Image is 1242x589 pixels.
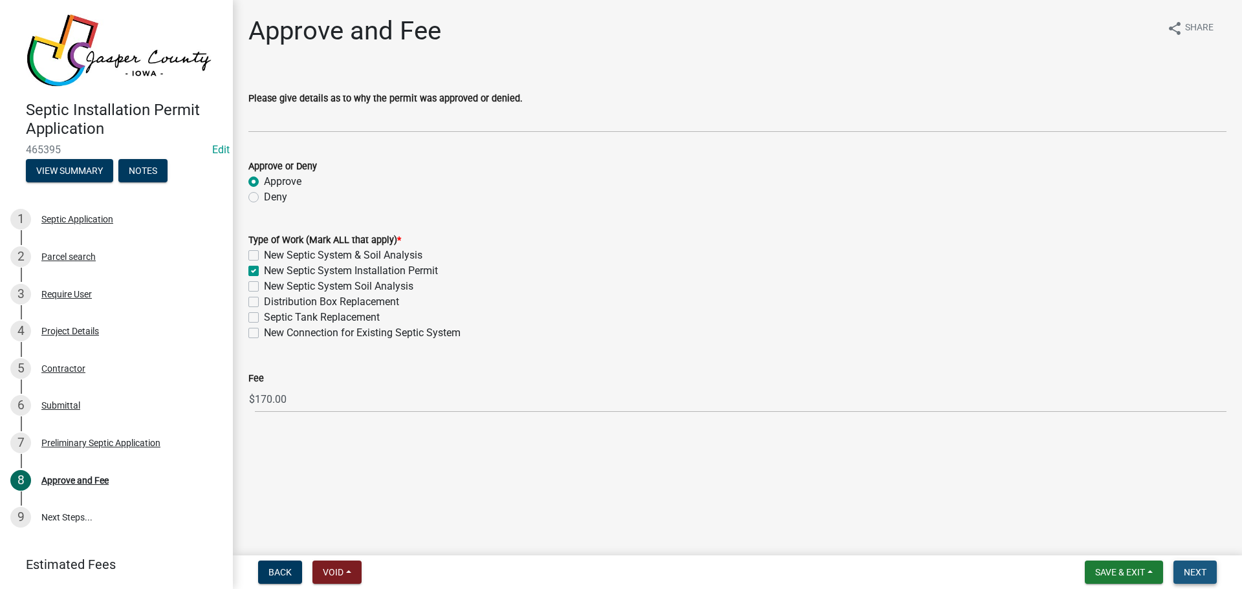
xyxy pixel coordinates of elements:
[26,166,113,177] wm-modal-confirm: Summary
[264,248,422,263] label: New Septic System & Soil Analysis
[264,279,413,294] label: New Septic System Soil Analysis
[264,174,301,189] label: Approve
[41,252,96,261] div: Parcel search
[10,321,31,341] div: 4
[1173,561,1217,584] button: Next
[1085,561,1163,584] button: Save & Exit
[212,144,230,156] a: Edit
[118,159,168,182] button: Notes
[10,470,31,491] div: 8
[248,16,441,47] h1: Approve and Fee
[41,438,160,447] div: Preliminary Septic Application
[118,166,168,177] wm-modal-confirm: Notes
[323,567,343,577] span: Void
[248,162,317,171] label: Approve or Deny
[10,358,31,379] div: 5
[26,101,223,138] h4: Septic Installation Permit Application
[1095,567,1145,577] span: Save & Exit
[10,433,31,453] div: 7
[10,284,31,305] div: 3
[212,144,230,156] wm-modal-confirm: Edit Application Number
[26,144,207,156] span: 465395
[264,310,380,325] label: Septic Tank Replacement
[26,14,212,87] img: Jasper County, Iowa
[10,246,31,267] div: 2
[264,294,399,310] label: Distribution Box Replacement
[41,401,80,410] div: Submittal
[41,215,113,224] div: Septic Application
[1157,16,1224,41] button: shareShare
[248,374,264,383] label: Fee
[10,209,31,230] div: 1
[258,561,302,584] button: Back
[1167,21,1182,36] i: share
[264,263,438,279] label: New Septic System Installation Permit
[41,327,99,336] div: Project Details
[248,94,523,103] label: Please give details as to why the permit was approved or denied.
[264,325,461,341] label: New Connection for Existing Septic System
[26,159,113,182] button: View Summary
[248,236,401,245] label: Type of Work (Mark ALL that apply)
[41,364,85,373] div: Contractor
[1184,567,1206,577] span: Next
[41,290,92,299] div: Require User
[10,507,31,528] div: 9
[264,189,287,205] label: Deny
[268,567,292,577] span: Back
[1185,21,1214,36] span: Share
[41,476,109,485] div: Approve and Fee
[10,395,31,416] div: 6
[312,561,362,584] button: Void
[248,386,256,412] span: $
[10,552,212,577] a: Estimated Fees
